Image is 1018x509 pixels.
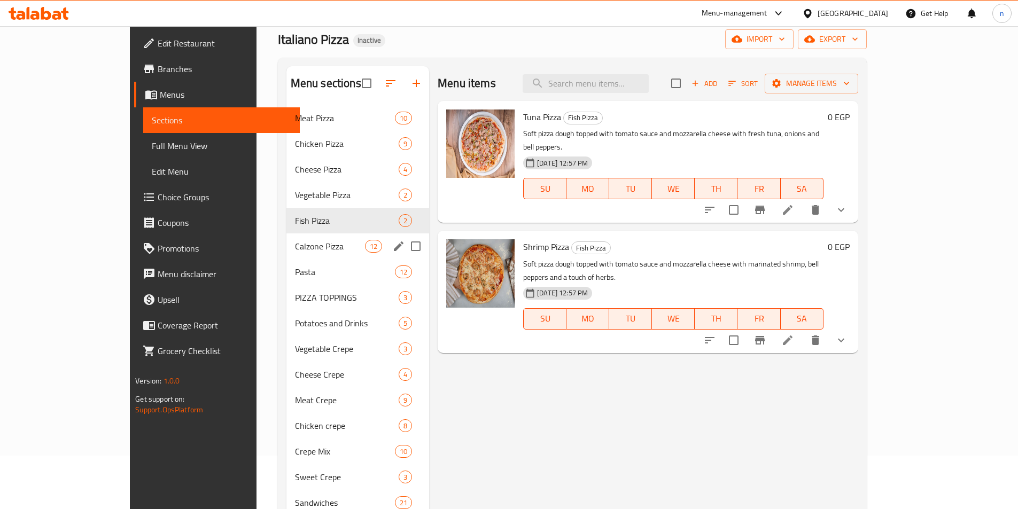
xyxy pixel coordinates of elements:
div: Chicken Pizza9 [286,131,429,156]
span: 2 [399,216,411,226]
span: Calzone Pizza [295,240,365,253]
span: SA [785,181,819,197]
span: TU [613,181,648,197]
span: TH [699,181,733,197]
span: Edit Menu [152,165,291,178]
button: export [798,29,867,49]
div: items [399,342,412,355]
span: Select all sections [355,72,378,95]
div: Vegetable Pizza2 [286,182,429,208]
a: Edit Menu [143,159,300,184]
span: Chicken Pizza [295,137,399,150]
span: Coupons [158,216,291,229]
span: Sort sections [378,71,403,96]
div: Menu-management [702,7,767,20]
span: Full Menu View [152,139,291,152]
div: items [395,265,412,278]
button: WE [652,178,695,199]
h6: 0 EGP [828,109,850,124]
span: MO [571,311,605,326]
span: Vegetable Pizza [295,189,399,201]
span: Pasta [295,265,395,278]
a: Grocery Checklist [134,338,300,364]
a: Edit menu item [781,203,794,216]
span: Select section [665,72,687,95]
a: Upsell [134,287,300,312]
input: search [523,74,649,93]
a: Choice Groups [134,184,300,210]
button: delete [803,197,828,223]
span: WE [656,311,690,326]
span: SU [528,311,562,326]
button: MO [566,308,609,330]
span: Add item [687,75,721,92]
span: Cheese Pizza [295,163,399,176]
span: 21 [395,498,411,508]
p: Soft pizza dough topped with tomato sauce and mozzarella cheese with fresh tuna, onions and bell ... [523,127,823,154]
span: Menu disclaimer [158,268,291,280]
button: TH [695,178,737,199]
button: show more [828,327,854,353]
a: Edit menu item [781,334,794,347]
span: 4 [399,165,411,175]
a: Support.OpsPlatform [135,403,203,417]
span: MO [571,181,605,197]
a: Menu disclaimer [134,261,300,287]
span: Chicken crepe [295,419,399,432]
span: 3 [399,293,411,303]
span: 3 [399,472,411,482]
span: Sections [152,114,291,127]
span: SU [528,181,562,197]
span: import [734,33,785,46]
div: items [395,112,412,124]
div: Cheese Pizza4 [286,156,429,182]
div: items [399,291,412,304]
span: n [1000,7,1004,19]
div: items [399,163,412,176]
div: Inactive [353,34,385,47]
p: Soft pizza dough topped with tomato sauce and mozzarella cheese with marinated shrimp, bell peppe... [523,257,823,284]
button: SU [523,178,566,199]
svg: Show Choices [835,203,848,216]
span: Meat Crepe [295,394,399,406]
div: Crepe Mix10 [286,438,429,464]
span: Branches [158,62,291,75]
div: Fish Pizza [563,112,603,124]
a: Sections [143,107,300,133]
span: Tuna Pizza [523,109,561,125]
span: Potatoes and Drinks [295,317,399,330]
div: items [399,368,412,381]
span: Shrimp Pizza [523,239,569,255]
div: items [395,445,412,458]
button: SU [523,308,566,330]
button: sort-choices [697,197,722,223]
a: Menus [134,82,300,107]
div: Cheese Crepe [295,368,399,381]
span: FR [742,181,776,197]
div: Calzone Pizza12edit [286,233,429,259]
div: items [399,317,412,330]
div: Pasta12 [286,259,429,285]
div: Sweet Crepe [295,471,399,483]
img: Shrimp Pizza [446,239,515,308]
span: 10 [395,113,411,123]
span: 3 [399,344,411,354]
button: sort-choices [697,327,722,353]
div: items [399,189,412,201]
div: Cheese Crepe4 [286,362,429,387]
button: delete [803,327,828,353]
a: Coupons [134,210,300,236]
span: Get support on: [135,392,184,406]
span: 5 [399,318,411,328]
a: Promotions [134,236,300,261]
button: Branch-specific-item [747,327,773,353]
div: Meat Crepe9 [286,387,429,413]
div: items [399,394,412,406]
button: SA [781,178,823,199]
span: Add [690,77,719,90]
span: export [806,33,858,46]
span: 12 [395,267,411,277]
